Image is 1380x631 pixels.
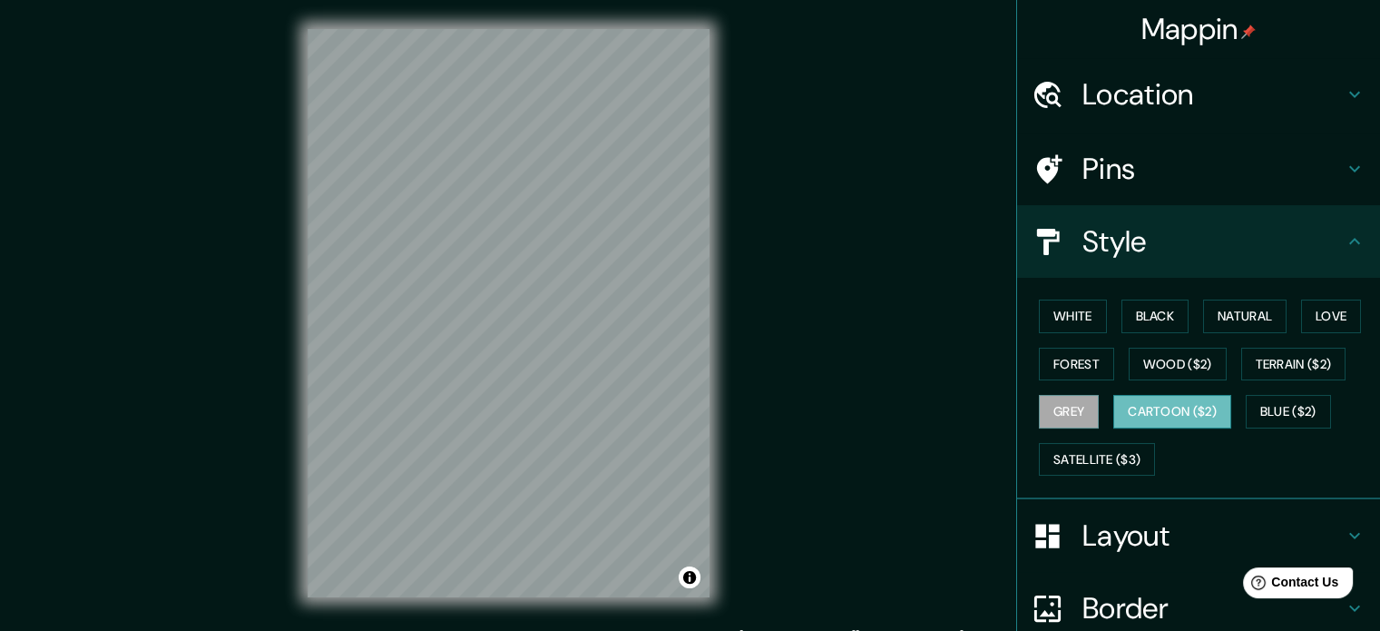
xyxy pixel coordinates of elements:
div: Layout [1017,499,1380,572]
button: Satellite ($3) [1039,443,1155,477]
button: Toggle attribution [679,567,700,588]
div: Pins [1017,133,1380,205]
h4: Mappin [1141,11,1257,47]
button: Natural [1203,300,1287,333]
h4: Style [1082,223,1344,260]
button: Forest [1039,348,1114,381]
button: Wood ($2) [1129,348,1227,381]
button: White [1039,300,1107,333]
button: Black [1121,300,1189,333]
canvas: Map [308,29,710,597]
h4: Location [1082,76,1344,113]
button: Terrain ($2) [1241,348,1346,381]
h4: Pins [1082,151,1344,187]
iframe: Help widget launcher [1219,560,1360,611]
div: Location [1017,58,1380,131]
h4: Border [1082,590,1344,626]
img: pin-icon.png [1241,25,1256,39]
button: Cartoon ($2) [1113,395,1231,429]
div: Style [1017,205,1380,278]
h4: Layout [1082,518,1344,554]
button: Grey [1039,395,1099,429]
button: Blue ($2) [1246,395,1331,429]
button: Love [1301,300,1361,333]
